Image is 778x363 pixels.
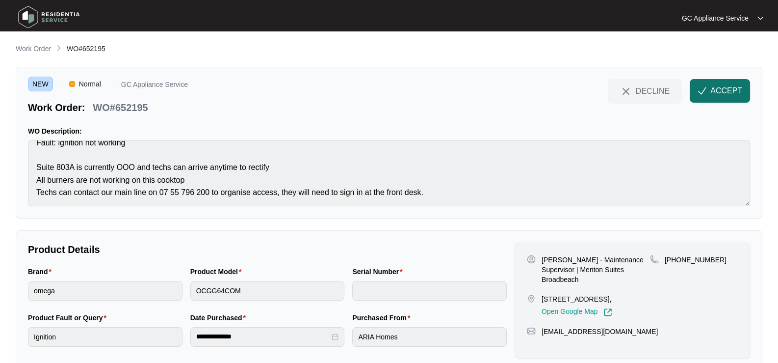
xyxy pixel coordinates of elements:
img: dropdown arrow [757,16,763,21]
a: Work Order [14,44,53,55]
label: Date Purchased [190,313,250,323]
p: [STREET_ADDRESS], [542,294,612,304]
img: map-pin [650,255,659,264]
p: Product Details [28,243,507,256]
img: check-Icon [698,86,706,95]
p: Work Order [16,44,51,54]
p: GC Appliance Service [121,81,188,91]
label: Product Fault or Query [28,313,110,323]
img: residentia service logo [15,2,83,32]
p: GC Appliance Service [682,13,749,23]
p: [EMAIL_ADDRESS][DOMAIN_NAME] [542,327,658,336]
input: Purchased From [352,327,507,347]
label: Serial Number [352,267,406,277]
span: Normal [75,77,105,91]
img: user-pin [527,255,536,264]
input: Serial Number [352,281,507,301]
img: Vercel Logo [69,81,75,87]
img: close-Icon [620,85,632,97]
p: WO Description: [28,126,750,136]
label: Product Model [190,267,246,277]
input: Date Purchased [196,332,330,342]
img: Link-External [603,308,612,317]
p: [PERSON_NAME] - Maintenance Supervisor | Meriton Suites Broadbeach [542,255,650,284]
span: NEW [28,77,53,91]
span: DECLINE [636,85,670,96]
textarea: **Suite 803A ** Fault: ignition not working Suite 803A is currently OOO and techs can arrive anyt... [28,140,750,206]
button: close-IconDECLINE [608,79,682,103]
label: Brand [28,267,55,277]
img: chevron-right [55,44,63,52]
p: WO#652195 [93,101,148,114]
img: map-pin [527,294,536,303]
input: Product Model [190,281,345,301]
span: WO#652195 [67,45,105,53]
img: map-pin [527,327,536,335]
button: check-IconACCEPT [690,79,750,103]
p: [PHONE_NUMBER] [665,255,726,265]
a: Open Google Map [542,308,612,317]
span: ACCEPT [710,85,742,97]
p: Work Order: [28,101,85,114]
label: Purchased From [352,313,414,323]
input: Product Fault or Query [28,327,182,347]
input: Brand [28,281,182,301]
